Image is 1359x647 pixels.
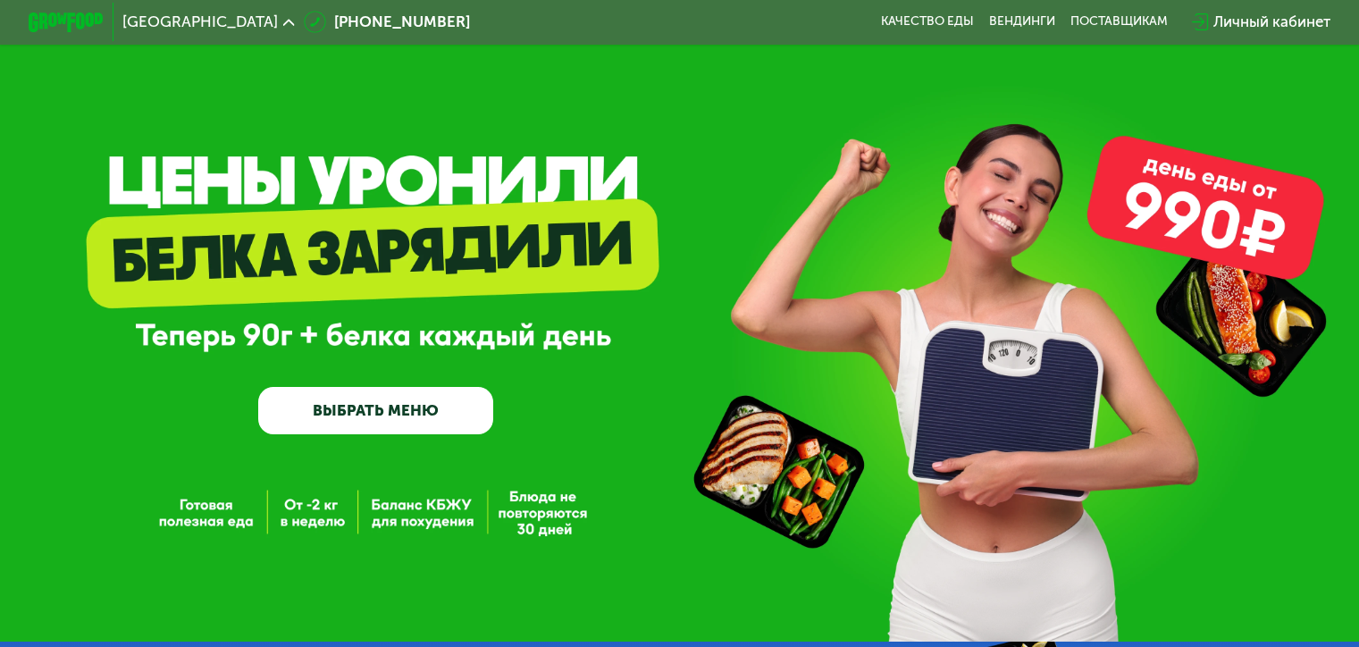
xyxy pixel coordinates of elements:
div: Личный кабинет [1213,11,1330,33]
div: поставщикам [1070,14,1168,29]
span: [GEOGRAPHIC_DATA] [122,14,278,29]
a: Вендинги [989,14,1055,29]
a: ВЫБРАТЬ МЕНЮ [258,387,493,434]
a: Качество еды [881,14,974,29]
a: [PHONE_NUMBER] [304,11,470,33]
